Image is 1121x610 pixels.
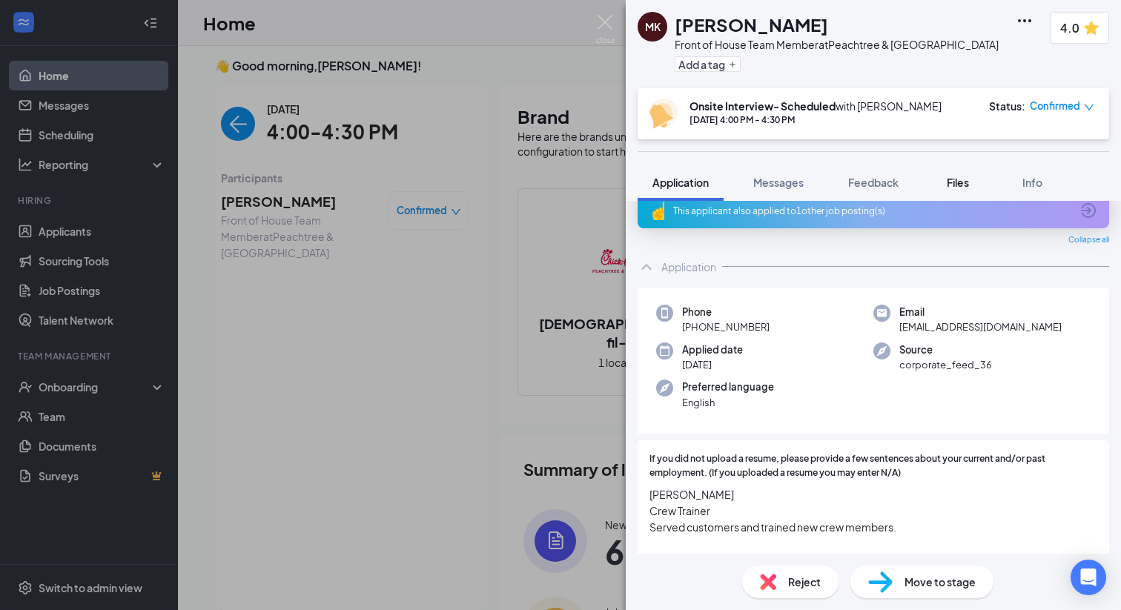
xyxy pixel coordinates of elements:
span: corporate_feed_36 [899,357,992,372]
span: English [682,395,774,410]
div: [DATE] 4:00 PM - 4:30 PM [690,113,942,126]
span: Move to stage [905,574,976,590]
span: Source [899,342,992,357]
span: Info [1022,176,1042,189]
div: Status : [989,99,1025,113]
svg: ArrowCircle [1079,202,1097,219]
span: Confirmed [1030,99,1080,113]
span: Collapse all [1068,234,1109,246]
b: Onsite Interview- Scheduled [690,99,836,113]
svg: ChevronUp [638,258,655,276]
div: MK [645,19,661,34]
span: Applied date [682,342,743,357]
span: Preferred language [682,379,774,394]
span: Reject [788,574,821,590]
span: down [1084,102,1094,113]
span: Feedback [848,176,899,189]
h1: [PERSON_NAME] [675,12,828,37]
div: with [PERSON_NAME] [690,99,942,113]
svg: Ellipses [1016,12,1034,30]
span: Application [652,176,709,189]
span: Email [899,305,1062,319]
span: If you did not upload a resume, please provide a few sentences about your current and/or past emp... [649,452,1097,480]
span: Messages [753,176,804,189]
svg: Plus [728,60,737,69]
div: Open Intercom Messenger [1071,560,1106,595]
span: [EMAIL_ADDRESS][DOMAIN_NAME] [899,319,1062,334]
span: Phone [682,305,770,319]
span: [PHONE_NUMBER] [682,319,770,334]
div: This applicant also applied to 1 other job posting(s) [673,205,1071,217]
div: Front of House Team Member at Peachtree & [GEOGRAPHIC_DATA] [675,37,999,52]
span: 4.0 [1060,19,1079,37]
span: [DATE] [682,357,743,372]
button: PlusAdd a tag [675,56,741,72]
div: Application [661,259,716,274]
span: Files [947,176,969,189]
